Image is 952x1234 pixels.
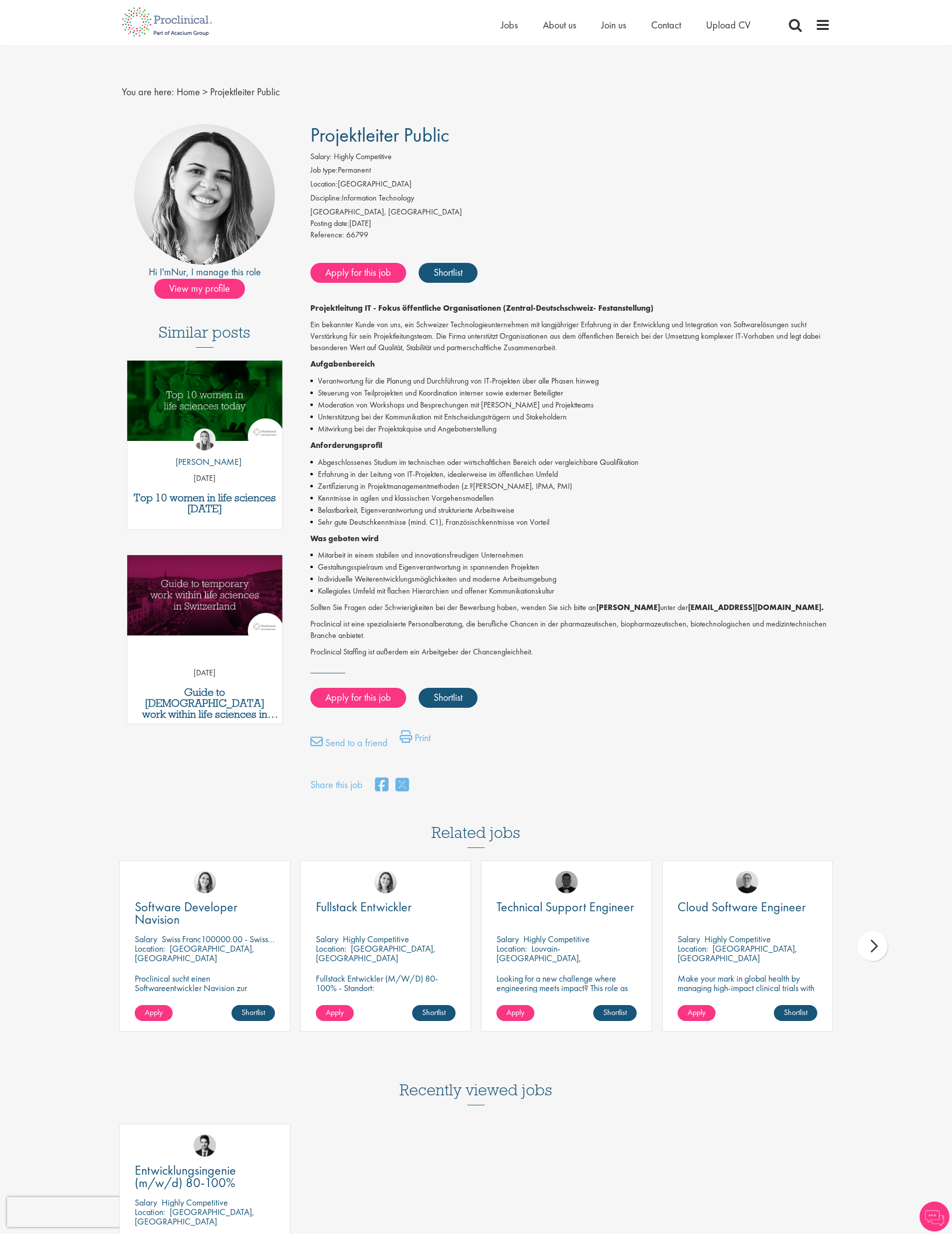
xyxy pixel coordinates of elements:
span: View my profile [154,279,245,299]
a: Thomas Wenig [194,1134,216,1157]
img: Chatbot [920,1202,950,1232]
label: Discipline: [310,193,342,204]
a: Apply [316,1005,354,1021]
a: View my profile [154,281,255,294]
p: Fullstack Entwickler (M/W/D) 80-100% - Standort: [GEOGRAPHIC_DATA], [GEOGRAPHIC_DATA] - Arbeitsze... [316,974,456,1021]
span: Location: [678,943,708,954]
li: Verantwortung für die Planung und Durchführung von IT-Projekten über alle Phasen hinweg [310,375,831,387]
h3: Top 10 women in life sciences [DATE] [132,492,277,514]
li: Gestaltungsspielraum und Eigenverantwortung in spannenden Projekten [310,561,831,573]
strong: Projektleitung IT - Fokus öffentliche Organisationen (Zentral-Deutschschweiz- Festanstellung) [310,303,654,313]
li: Mitarbeit in einem stabilen und innovationsfreudigen Unternehmen [310,549,831,561]
span: Technical Support Engineer [496,898,634,915]
img: imeage of recruiter Nur Ergiydiren [134,124,275,265]
label: Salary: [310,151,332,163]
strong: [EMAIL_ADDRESS][DOMAIN_NAME]. [688,602,824,613]
a: Technical Support Engineer [496,901,637,913]
a: Cloud Software Engineer [678,901,818,913]
a: Apply [135,1005,173,1021]
strong: Anforderungsprofil [310,440,382,450]
li: Information Technology [310,193,831,206]
span: Posting date: [310,218,349,228]
a: breadcrumb link [177,85,200,98]
p: Louvain-[GEOGRAPHIC_DATA], [GEOGRAPHIC_DATA] [496,943,581,973]
li: Permanent [310,165,831,179]
a: Print [400,730,431,750]
p: Highly Competitive [523,933,590,945]
span: Location: [316,943,346,954]
span: Apply [506,1007,524,1018]
a: Apply [496,1005,534,1021]
span: Projektleiter Public [210,85,280,98]
img: Top 10 women in life sciences today [127,361,282,441]
a: share on facebook [375,775,388,796]
span: Projektleiter Public [310,122,450,148]
li: Kollegiales Umfeld mit flachen Hierarchien und offener Kommunikationskultur [310,585,831,597]
a: Join us [601,18,626,31]
a: Fullstack Entwickler [316,901,456,913]
img: Hannah Burke [194,428,216,450]
li: Individuelle Weiterentwicklungsmöglichkeiten und moderne Arbeitsumgebung [310,573,831,585]
li: Belastbarkeit, Eigenverantwortung und strukturierte Arbeitsweise [310,504,831,516]
a: Software Developer Navision [135,901,275,926]
strong: Was geboten wird [310,533,379,544]
h3: Related jobs [432,799,520,848]
p: Sollten Sie Fragen oder Schwierigkeiten bei der Bewerbung haben, wenden Sie sich bitte an unter der [310,602,831,614]
span: > [203,85,208,98]
a: Guide to [DEMOGRAPHIC_DATA] work within life sciences in [GEOGRAPHIC_DATA] [132,687,277,720]
span: Entwicklungsingenie (m/w/d) 80-100% [135,1162,236,1191]
a: Apply for this job [310,688,406,708]
li: Kenntnisse in agilen und klassischen Vorgehensmodellen [310,492,831,504]
span: Location: [496,943,527,954]
p: [DATE] [127,667,282,679]
p: Looking for a new challenge where engineering meets impact? This role as Technical Support Engine... [496,974,637,1012]
a: Upload CV [706,18,750,31]
img: Nur Ergiydiren [194,871,216,893]
li: Steuerung von Teilprojekten und Koordination interner sowie externer Beteiligter [310,387,831,399]
span: Apply [688,1007,706,1018]
p: Make your mark in global health by managing high-impact clinical trials with a leading CRO. [678,974,818,1002]
p: Proclinical Staffing ist außerdem ein Arbeitgeber der Chancengleichheit. [310,646,831,658]
span: Highly Competitive [334,151,392,162]
strong: Aufgabenbereich [310,359,375,369]
div: [GEOGRAPHIC_DATA], [GEOGRAPHIC_DATA] [310,206,831,218]
p: [GEOGRAPHIC_DATA], [GEOGRAPHIC_DATA] [316,943,436,964]
div: Job description [310,303,831,657]
a: Nur [171,265,186,278]
img: Nur Ergiydiren [374,871,397,893]
a: Shortlist [419,688,477,708]
a: Jobs [501,18,518,31]
span: You are here: [122,85,174,98]
li: Abgeschlossenes Studium im technischen oder wirtschaftlichen Bereich oder vergleichbare Qualifika... [310,456,831,468]
a: Link to a post [127,555,282,643]
label: Share this job [310,778,363,792]
p: Proclinical ist eine spezialisierte Personalberatung, die berufliche Chancen in der pharmazeutisc... [310,618,831,641]
a: Shortlist [774,1005,817,1021]
a: Apply [678,1005,715,1021]
span: Apply [326,1007,344,1018]
span: Salary [496,933,519,945]
p: [DATE] [127,473,282,484]
li: Sehr gute Deutschkenntnisse (mind. C1), Französischkenntnisse von Vorteil [310,516,831,528]
span: Apply [145,1007,163,1018]
span: Software Developer Navision [135,898,238,928]
h3: Recently viewed jobs [400,1056,552,1105]
span: Salary [316,933,338,945]
img: Tom Stables [555,871,578,893]
span: Salary [678,933,700,945]
li: Unterstützung bei der Kommunikation mit Entscheidungsträgern und Stakeholdern [310,411,831,423]
span: Salary [135,1197,157,1208]
li: [GEOGRAPHIC_DATA] [310,179,831,193]
a: Contact [651,18,681,31]
p: Proclinical sucht einen Softwareentwickler Navision zur dauerhaften Verstärkung des Teams unseres... [135,974,275,1021]
a: About us [543,18,576,31]
li: Mitwirkung bei der Projektakquise und Angebotserstellung [310,423,831,435]
a: Send to a friend [310,735,388,755]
